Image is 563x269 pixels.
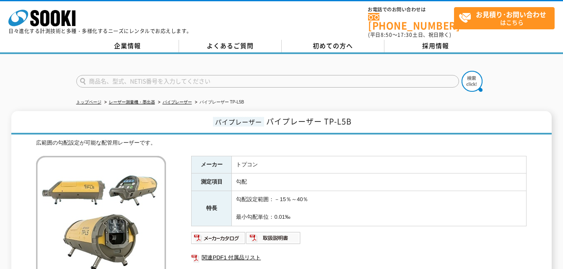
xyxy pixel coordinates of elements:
a: 取扱説明書 [246,237,301,243]
input: 商品名、型式、NETIS番号を入力してください [76,75,459,88]
th: メーカー [192,156,232,173]
div: 広範囲の勾配設定が可能な配管用レーザーです。 [36,139,527,147]
a: レーザー測量機・墨出器 [109,100,155,104]
span: 17:30 [397,31,413,39]
img: btn_search.png [462,71,483,92]
a: 初めての方へ [282,40,384,52]
span: パイプレーザー [213,117,264,127]
td: 勾配設定範囲：－15％～40％ 最小勾配単位：0.01‰ [232,191,527,226]
a: トップページ [76,100,101,104]
img: 取扱説明書 [246,231,301,245]
span: パイプレーザー TP-L5B [266,116,352,127]
span: 初めての方へ [313,41,353,50]
a: 企業情報 [76,40,179,52]
a: お見積り･お問い合わせはこちら [454,7,555,29]
a: 関連PDF1 付属品リスト [191,252,527,263]
th: 測定項目 [192,173,232,191]
a: よくあるご質問 [179,40,282,52]
th: 特長 [192,191,232,226]
p: 日々進化する計測技術と多種・多様化するニーズにレンタルでお応えします。 [8,28,192,34]
a: メーカーカタログ [191,237,246,243]
td: 勾配 [232,173,527,191]
a: 採用情報 [384,40,487,52]
strong: お見積り･お問い合わせ [476,9,546,19]
a: [PHONE_NUMBER] [368,13,454,30]
td: トプコン [232,156,527,173]
span: (平日 ～ 土日、祝日除く) [368,31,451,39]
span: 8:50 [381,31,392,39]
span: お電話でのお問い合わせは [368,7,454,12]
span: はこちら [459,8,554,28]
li: パイプレーザー TP-L5B [193,98,244,107]
a: パイプレーザー [163,100,192,104]
img: メーカーカタログ [191,231,246,245]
